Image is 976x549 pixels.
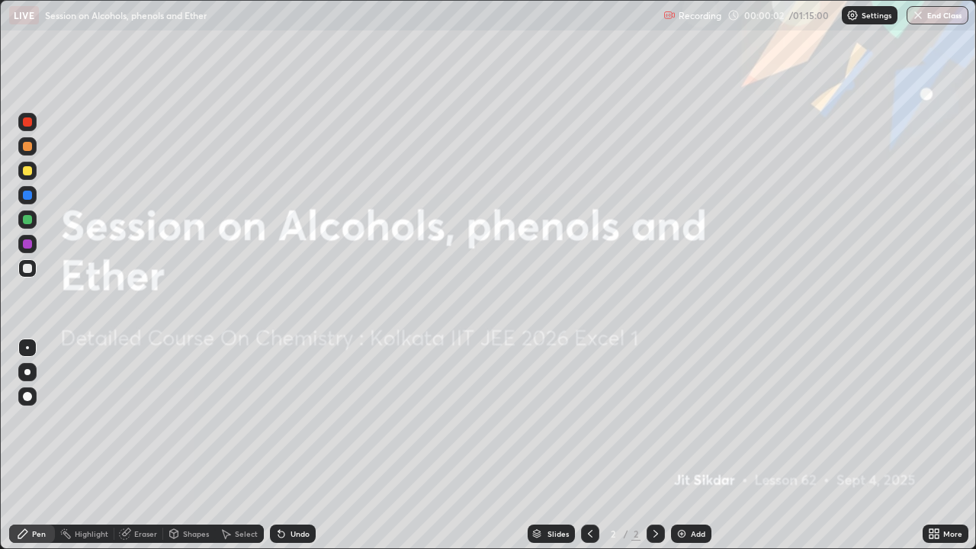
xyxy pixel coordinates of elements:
img: class-settings-icons [846,9,859,21]
p: Session on Alcohols, phenols and Ether [45,9,207,21]
div: More [943,530,962,538]
div: Add [691,530,705,538]
div: Eraser [134,530,157,538]
button: End Class [907,6,968,24]
p: Recording [679,10,721,21]
div: / [624,529,628,538]
div: Shapes [183,530,209,538]
img: recording.375f2c34.svg [663,9,676,21]
p: LIVE [14,9,34,21]
div: Slides [547,530,569,538]
div: Pen [32,530,46,538]
div: 2 [631,527,640,541]
div: Highlight [75,530,108,538]
img: add-slide-button [676,528,688,540]
p: Settings [862,11,891,19]
img: end-class-cross [912,9,924,21]
div: Select [235,530,258,538]
div: 2 [605,529,621,538]
div: Undo [291,530,310,538]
